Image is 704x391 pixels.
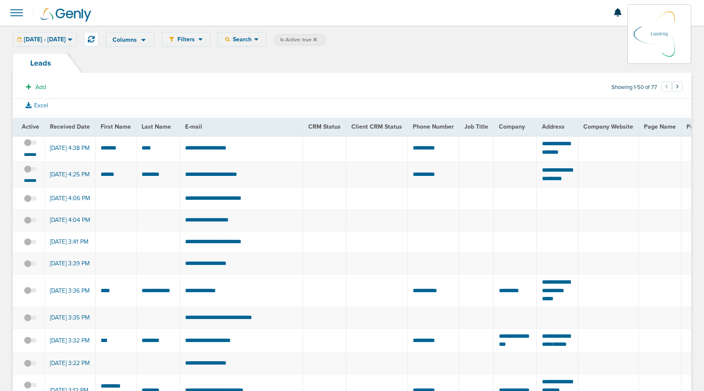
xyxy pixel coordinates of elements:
[661,83,683,93] ul: Pagination
[45,209,96,231] td: [DATE] 4:04 PM
[21,81,51,93] button: Add
[45,253,96,274] td: [DATE] 3:39 PM
[142,123,171,130] span: Last Name
[346,118,408,135] th: Client CRM Status
[185,123,202,130] span: E-mail
[50,123,90,130] span: Received Date
[651,29,668,39] p: Loading
[611,84,657,91] span: Showing 1-50 of 77
[459,118,494,135] th: Job Title
[45,135,96,161] td: [DATE] 4:38 PM
[35,83,46,91] span: Add
[308,123,341,130] span: CRM Status
[494,118,537,135] th: Company
[22,123,39,130] span: Active
[45,231,96,253] td: [DATE] 3:41 PM
[45,274,96,307] td: [DATE] 3:36 PM
[13,53,69,73] a: Leads
[45,328,96,352] td: [DATE] 3:32 PM
[537,118,578,135] th: Address
[45,187,96,209] td: [DATE] 4:06 PM
[578,118,639,135] th: Company Website
[19,100,55,111] button: Excel
[672,81,683,92] button: Go to next page
[45,161,96,188] td: [DATE] 4:25 PM
[41,8,91,22] img: Genly
[639,118,681,135] th: Page Name
[101,123,131,130] span: First Name
[45,352,96,374] td: [DATE] 3:22 PM
[280,36,317,43] span: Is Active: true
[45,307,96,328] td: [DATE] 3:35 PM
[413,123,454,130] span: Phone Number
